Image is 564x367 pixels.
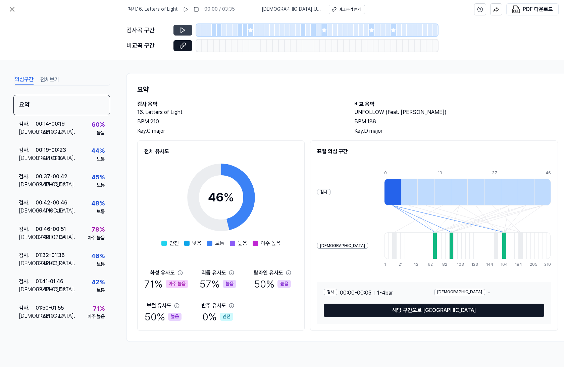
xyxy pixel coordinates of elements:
[93,304,105,314] div: 71 %
[340,289,371,297] span: 00:00 - 00:05
[92,173,105,182] div: 45 %
[317,189,330,195] div: 검사
[97,182,105,189] div: 보통
[442,262,446,267] div: 82
[36,154,64,162] div: 01:02 - 01:07
[339,7,361,12] div: 비교 음악 듣기
[354,127,558,135] div: Key. D major
[329,5,365,14] button: 비교 음악 듣기
[354,108,558,116] h2: UNFOLLOW (Feat. [PERSON_NAME])
[262,6,321,13] span: [DEMOGRAPHIC_DATA] . UNFOLLOW (Feat. [PERSON_NAME])
[150,269,175,277] div: 화성 유사도
[137,118,341,126] div: BPM. 210
[169,239,179,247] span: 안전
[19,312,36,320] div: [DEMOGRAPHIC_DATA] .
[137,84,558,95] h1: 요약
[19,251,36,259] div: 검사 .
[486,262,490,267] div: 144
[530,262,534,267] div: 205
[144,147,298,156] h2: 전체 유사도
[428,262,432,267] div: 62
[512,5,520,13] img: PDF Download
[223,190,234,204] span: %
[208,188,234,206] div: 46
[36,173,67,181] div: 00:37 - 00:42
[36,199,67,207] div: 00:42 - 00:46
[19,181,36,189] div: [DEMOGRAPHIC_DATA] .
[36,181,66,189] div: 02:47 - 02:52
[317,147,551,156] h2: 표절 의심 구간
[201,269,226,277] div: 리듬 유사도
[36,146,66,154] div: 00:19 - 00:23
[261,239,281,247] span: 아주 높음
[36,251,65,259] div: 01:32 - 01:36
[36,128,63,136] div: 01:22 - 01:27
[137,127,341,135] div: Key. G major
[204,6,235,13] div: 00:00 / 03:35
[91,251,105,261] div: 46 %
[91,146,105,156] div: 44 %
[493,6,499,12] img: share
[19,225,36,233] div: 검사 .
[324,304,544,317] button: 해당 구간으로 [GEOGRAPHIC_DATA]
[202,310,233,324] div: 0 %
[97,261,105,268] div: 보통
[19,259,36,267] div: [DEMOGRAPHIC_DATA] .
[201,302,226,310] div: 반주 유사도
[13,95,110,115] div: 요약
[91,199,105,208] div: 48 %
[92,278,105,287] div: 42 %
[384,170,401,176] div: 0
[126,25,169,35] div: 검사곡 구간
[477,6,483,13] svg: help
[511,4,554,15] button: PDF 다운로드
[36,286,66,294] div: 02:47 - 02:52
[544,262,551,267] div: 210
[97,130,105,136] div: 높음
[97,287,105,294] div: 보통
[515,262,519,267] div: 184
[471,262,475,267] div: 123
[88,313,105,320] div: 아주 높음
[168,313,182,321] div: 높음
[36,207,63,215] div: 00:11 - 00:16
[19,146,36,154] div: 검사 .
[36,312,63,320] div: 01:22 - 01:27
[126,41,169,51] div: 비교곡 구간
[36,233,66,241] div: 02:29 - 02:34
[19,233,36,241] div: [DEMOGRAPHIC_DATA] .
[19,199,36,207] div: 검사 .
[19,128,36,136] div: [DEMOGRAPHIC_DATA] .
[254,269,283,277] div: 탑라인 유사도
[399,262,403,267] div: 21
[137,108,341,116] h2: 16. Letters of Light
[413,262,417,267] div: 42
[19,207,36,215] div: [DEMOGRAPHIC_DATA] .
[19,286,36,294] div: [DEMOGRAPHIC_DATA] .
[254,277,291,291] div: 50 %
[438,170,455,176] div: 19
[36,120,65,128] div: 00:14 - 00:19
[474,3,486,15] button: help
[434,289,485,295] div: [DEMOGRAPHIC_DATA]
[492,170,509,176] div: 37
[501,262,505,267] div: 164
[92,120,105,130] div: 60 %
[36,259,65,267] div: 02:19 - 02:24
[324,289,337,295] div: 검사
[200,277,236,291] div: 57 %
[523,5,553,14] div: PDF 다운로드
[88,235,105,241] div: 아주 높음
[317,243,368,249] div: [DEMOGRAPHIC_DATA]
[15,74,34,85] button: 의심구간
[19,304,36,312] div: 검사 .
[377,289,393,297] span: 1 - 4 bar
[19,173,36,181] div: 검사 .
[434,289,545,297] div: -
[36,304,64,312] div: 01:50 - 01:55
[19,154,36,162] div: [DEMOGRAPHIC_DATA] .
[144,277,188,291] div: 71 %
[220,313,233,321] div: 안전
[457,262,461,267] div: 103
